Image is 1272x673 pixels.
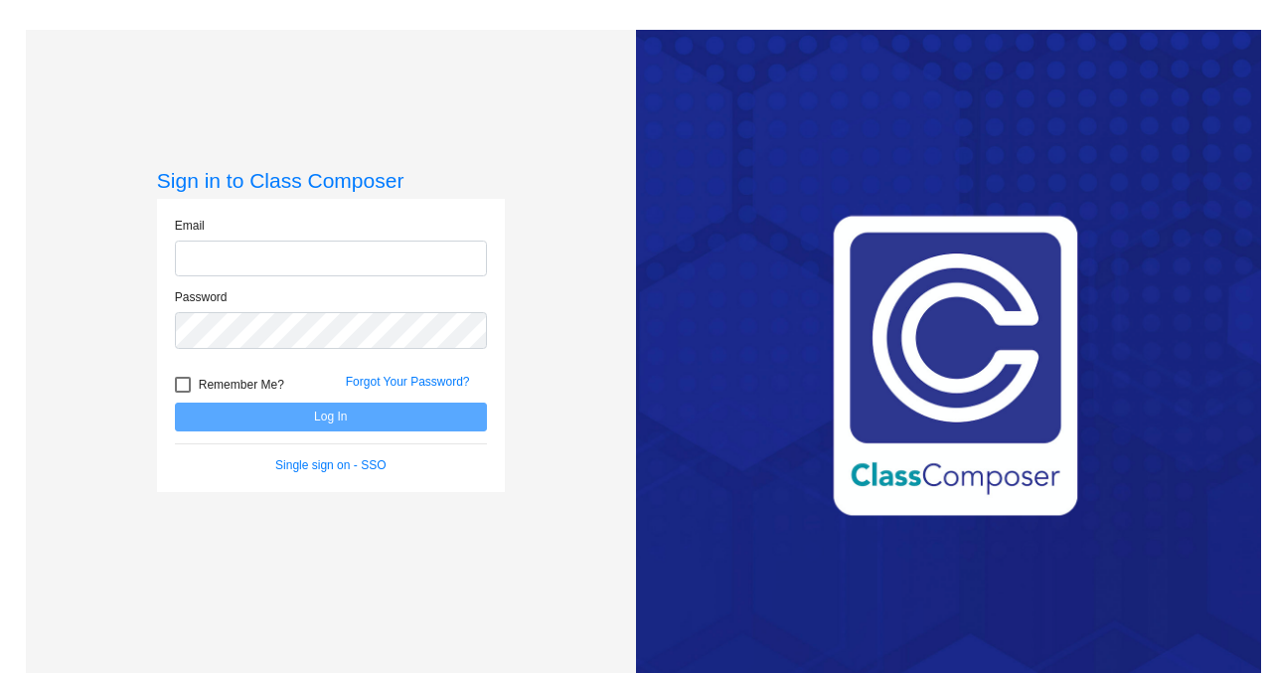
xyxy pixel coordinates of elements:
[175,288,228,306] label: Password
[346,375,470,389] a: Forgot Your Password?
[275,458,386,472] a: Single sign on - SSO
[175,217,205,235] label: Email
[157,168,505,193] h3: Sign in to Class Composer
[199,373,284,397] span: Remember Me?
[175,403,487,431] button: Log In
